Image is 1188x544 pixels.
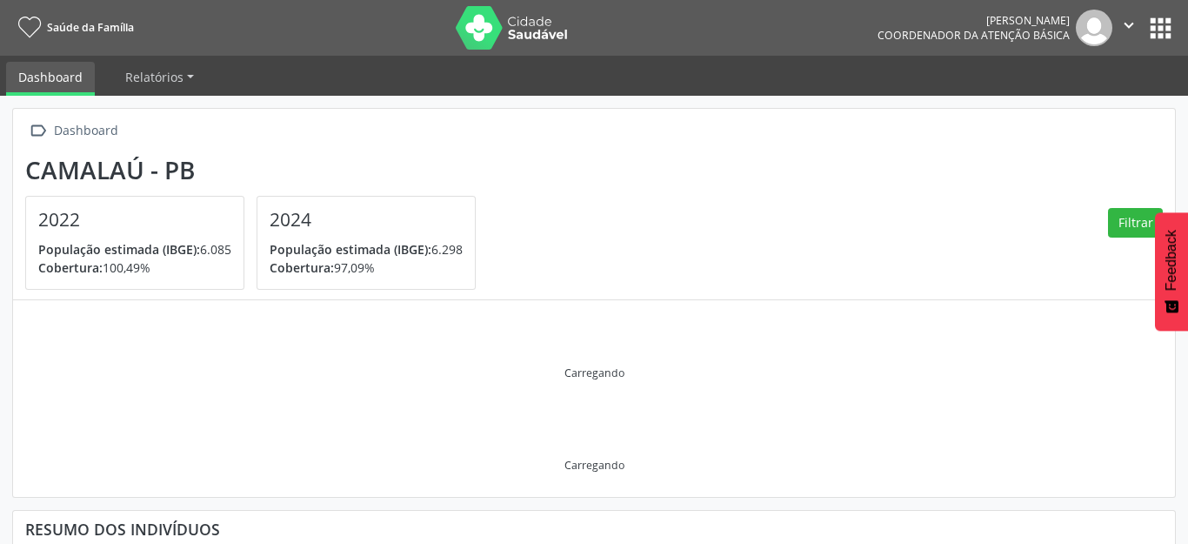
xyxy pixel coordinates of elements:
button: Feedback - Mostrar pesquisa [1155,212,1188,331]
i:  [25,118,50,144]
span: Coordenador da Atenção Básica [878,28,1070,43]
button: apps [1145,13,1176,44]
span: Saúde da Família [47,20,134,35]
p: 6.298 [270,240,463,259]
div: [PERSON_NAME] [878,13,1070,28]
h4: 2024 [270,209,463,231]
div: Carregando [564,366,624,380]
h4: 2022 [38,209,231,231]
button: Filtrar [1108,208,1163,238]
div: Camalaú - PB [25,156,488,185]
div: Carregando [564,458,624,473]
a: Relatórios [113,62,206,92]
span: Relatórios [125,69,184,85]
img: img [1076,10,1112,46]
i:  [1119,16,1138,35]
p: 100,49% [38,259,231,277]
span: População estimada (IBGE): [270,241,431,258]
span: Cobertura: [38,259,103,276]
a: Dashboard [6,62,95,96]
a:  Dashboard [25,118,121,144]
div: Resumo dos indivíduos [25,520,1163,539]
p: 6.085 [38,240,231,259]
button:  [1112,10,1145,46]
span: Feedback [1164,230,1179,291]
div: Dashboard [50,118,121,144]
a: Saúde da Família [12,13,134,42]
p: 97,09% [270,259,463,277]
span: Cobertura: [270,259,334,276]
span: População estimada (IBGE): [38,241,200,258]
